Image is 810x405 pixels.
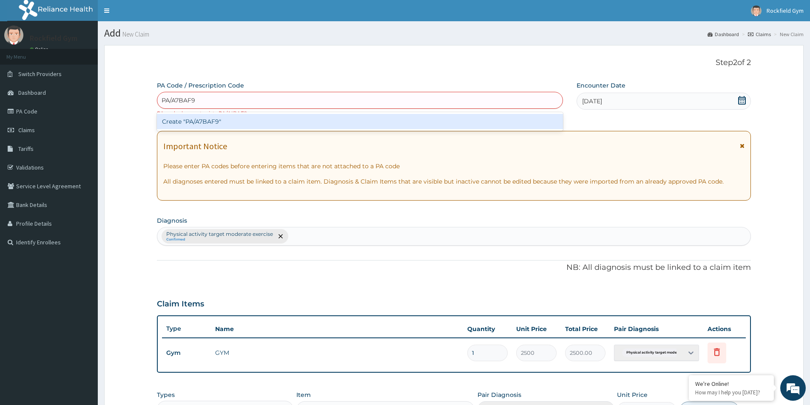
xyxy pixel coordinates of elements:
[163,162,745,170] p: Please enter PA codes before entering items that are not attached to a PA code
[157,391,175,399] label: Types
[4,25,23,45] img: User Image
[49,107,117,193] span: We're online!
[582,97,602,105] span: [DATE]
[18,126,35,134] span: Claims
[18,145,34,153] span: Tariffs
[512,320,561,337] th: Unit Price
[157,300,204,309] h3: Claim Items
[162,345,211,361] td: Gym
[44,48,143,59] div: Chat with us now
[157,110,247,116] small: PA code does not exist : PA/AIBAF9
[30,46,50,52] a: Online
[121,31,149,37] small: New Claim
[18,70,62,78] span: Switch Providers
[18,89,46,96] span: Dashboard
[577,81,625,90] label: Encounter Date
[296,391,311,399] label: Item
[16,42,34,64] img: d_794563401_company_1708531726252_794563401
[708,31,739,38] a: Dashboard
[477,391,521,399] label: Pair Diagnosis
[610,320,703,337] th: Pair Diagnosis
[703,320,746,337] th: Actions
[561,320,610,337] th: Total Price
[463,320,512,337] th: Quantity
[4,232,162,262] textarea: Type your message and hit 'Enter'
[157,114,563,129] div: Create "PA/A7BAF9"
[162,321,211,337] th: Type
[157,216,187,225] label: Diagnosis
[157,58,751,68] p: Step 2 of 2
[748,31,771,38] a: Claims
[163,142,227,151] h1: Important Notice
[139,4,160,25] div: Minimize live chat window
[767,7,804,14] span: Rockfield Gym
[104,28,804,39] h1: Add
[211,344,463,361] td: GYM
[30,34,77,42] p: Rockfield Gym
[211,320,463,337] th: Name
[772,31,804,38] li: New Claim
[751,6,762,16] img: User Image
[695,380,767,388] div: We're Online!
[157,81,244,90] label: PA Code / Prescription Code
[163,177,745,186] p: All diagnoses entered must be linked to a claim item. Diagnosis & Claim Items that are visible bu...
[617,391,648,399] label: Unit Price
[157,262,751,273] p: NB: All diagnosis must be linked to a claim item
[695,389,767,396] p: How may I help you today?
